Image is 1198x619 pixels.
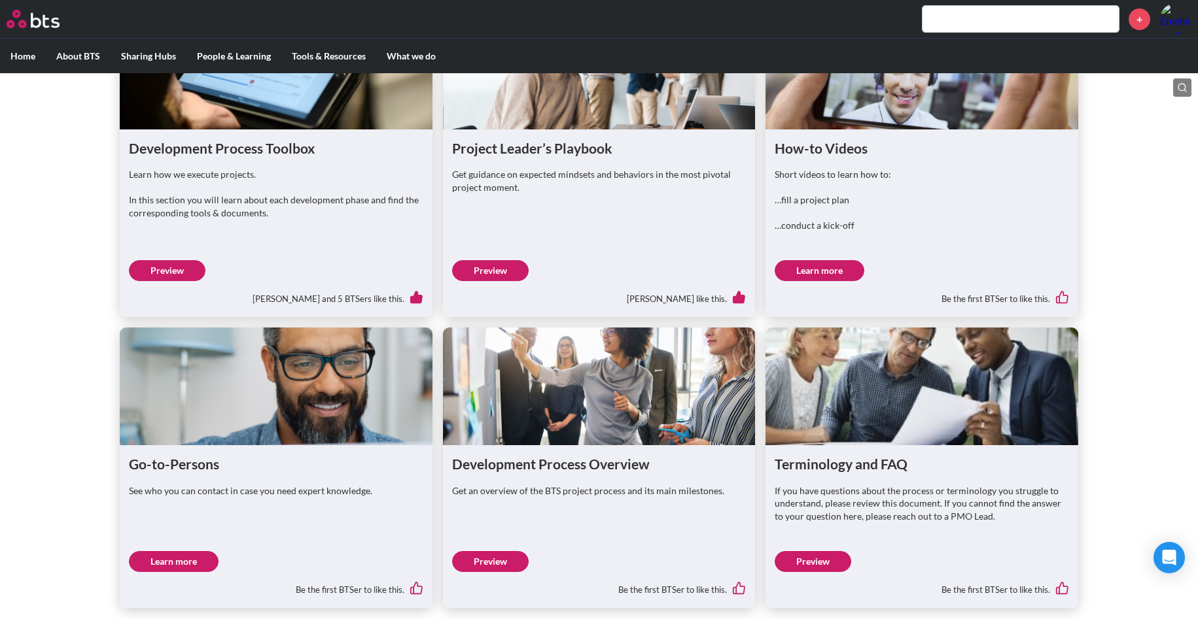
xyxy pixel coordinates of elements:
label: Sharing Hubs [111,39,186,73]
label: People & Learning [186,39,281,73]
a: Preview [452,260,529,281]
div: Be the first BTSer to like this. [775,572,1069,599]
p: If you have questions about the process or terminology you struggle to understand, please review ... [775,484,1069,523]
p: Get an overview of the BTS project process and its main milestones. [452,484,747,497]
p: Learn how we execute projects. [129,168,423,181]
p: …fill a project plan [775,193,1069,207]
h1: Development Process Overview [452,454,747,473]
h1: Project Leader’s Playbook [452,139,747,158]
h1: How-to Videos [775,139,1069,158]
div: [PERSON_NAME] and 5 BTSers like this. [129,281,423,309]
a: Learn more [129,551,219,572]
img: Emelie Linden [1160,3,1191,35]
a: Go home [7,10,84,28]
a: Learn more [775,260,864,281]
p: Short videos to learn how to: [775,168,1069,181]
img: BTS Logo [7,10,60,28]
div: Be the first BTSer to like this. [775,281,1069,309]
a: Preview [129,260,205,281]
div: Open Intercom Messenger [1154,542,1185,573]
label: About BTS [46,39,111,73]
div: [PERSON_NAME] like this. [452,281,747,309]
a: Preview [452,551,529,572]
div: Be the first BTSer to like this. [452,572,747,599]
a: Profile [1160,3,1191,35]
p: Get guidance on expected mindsets and behaviors in the most pivotal project moment. [452,168,747,193]
a: + [1129,8,1150,30]
div: Be the first BTSer to like this. [129,572,423,599]
p: See who you can contact in case you need expert knowledge. [129,484,423,497]
label: What we do [376,39,446,73]
p: …conduct a kick-off [775,219,1069,232]
h1: Terminology and FAQ [775,454,1069,473]
a: Preview [775,551,851,572]
label: Tools & Resources [281,39,376,73]
p: In this section you will learn about each development phase and find the corresponding tools & do... [129,193,423,219]
h1: Go-to-Persons [129,454,423,473]
h1: Development Process Toolbox [129,139,423,158]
